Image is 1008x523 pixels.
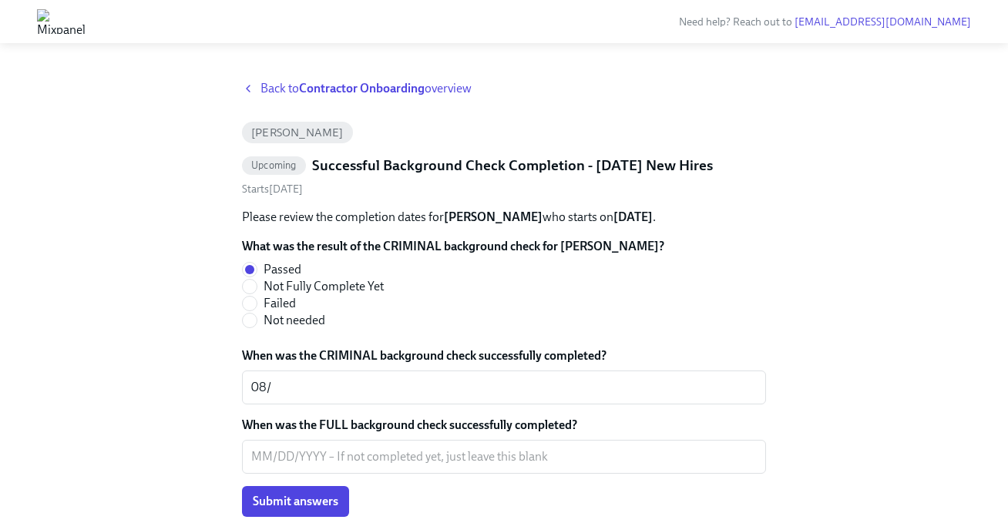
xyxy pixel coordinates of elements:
[251,378,757,397] textarea: 08/
[264,278,384,295] span: Not Fully Complete Yet
[795,15,971,28] a: [EMAIL_ADDRESS][DOMAIN_NAME]
[242,183,303,196] span: Wednesday, August 27th 2025, 9:00 am
[679,15,971,28] span: Need help? Reach out to
[242,209,766,226] p: Please review the completion dates for who starts on .
[260,80,472,97] span: Back to overview
[253,494,338,509] span: Submit answers
[242,347,766,364] label: When was the CRIMINAL background check successfully completed?
[299,81,425,96] strong: Contractor Onboarding
[613,210,653,224] strong: [DATE]
[37,9,86,34] img: Mixpanel
[242,80,766,97] a: Back toContractor Onboardingoverview
[264,295,296,312] span: Failed
[242,417,766,434] label: When was the FULL background check successfully completed?
[242,238,664,255] label: What was the result of the CRIMINAL background check for [PERSON_NAME]?
[264,261,301,278] span: Passed
[242,486,349,517] button: Submit answers
[312,156,713,176] h5: Successful Background Check Completion - [DATE] New Hires
[242,159,306,171] span: Upcoming
[242,127,353,139] span: [PERSON_NAME]
[444,210,543,224] strong: [PERSON_NAME]
[264,312,325,329] span: Not needed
